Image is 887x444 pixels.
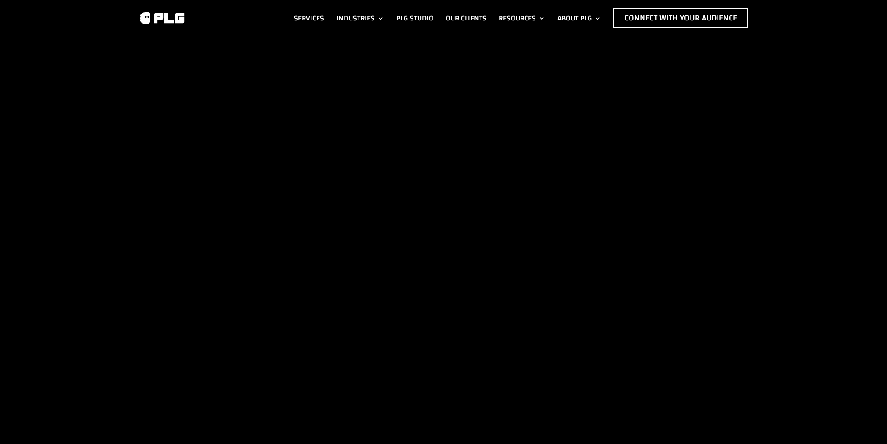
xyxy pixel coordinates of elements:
a: Resources [499,8,545,28]
a: Services [294,8,324,28]
a: PLG Studio [396,8,433,28]
a: Our Clients [446,8,487,28]
a: Connect with Your Audience [613,8,748,28]
a: About PLG [557,8,601,28]
a: Industries [336,8,384,28]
